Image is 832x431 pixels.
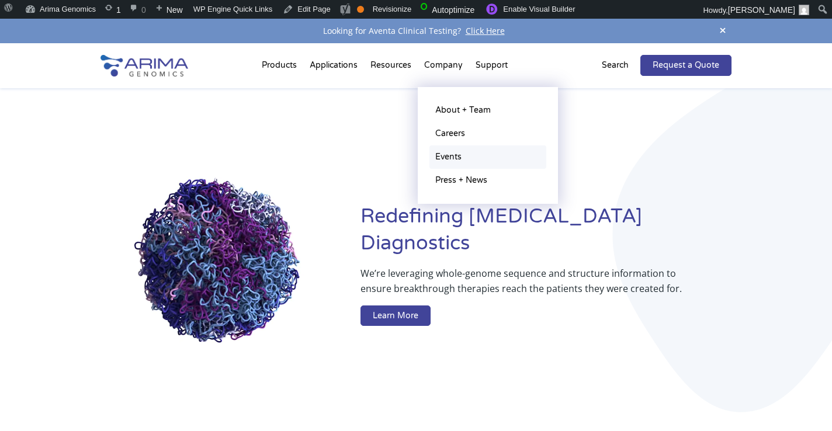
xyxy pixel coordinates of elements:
a: Press + News [429,169,546,192]
a: Learn More [360,305,431,326]
a: Click Here [461,25,509,36]
a: Request a Quote [640,55,732,76]
img: Arima-Genomics-logo [100,55,188,77]
h1: Redefining [MEDICAL_DATA] Diagnostics [360,203,732,266]
span: [PERSON_NAME] [728,5,795,15]
a: About + Team [429,99,546,122]
a: Events [429,145,546,169]
iframe: Chat Widget [774,375,832,431]
a: Careers [429,122,546,145]
div: Looking for Aventa Clinical Testing? [100,23,732,39]
p: We’re leveraging whole-genome sequence and structure information to ensure breakthrough therapies... [360,266,685,305]
p: Search [602,58,629,73]
div: OK [357,6,364,13]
